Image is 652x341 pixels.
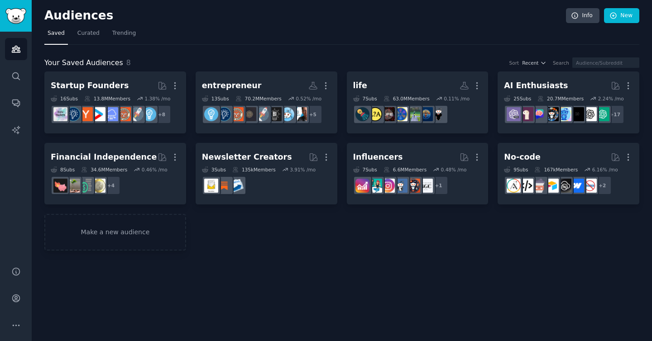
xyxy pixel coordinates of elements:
img: FinancialPlanning [79,179,93,193]
span: Curated [77,29,100,38]
img: ChatGPT [595,107,609,121]
a: Make a new audience [44,214,186,251]
div: 3 Sub s [202,166,226,173]
div: 3.91 % /mo [290,166,316,173]
img: nocodelowcode [532,179,546,193]
img: UKPersonalFinance [91,179,105,193]
div: Startup Founders [51,80,129,91]
div: 0.52 % /mo [296,95,321,102]
div: 0.11 % /mo [444,95,470,102]
div: 6.16 % /mo [592,166,618,173]
img: Entrepreneur [142,107,156,121]
div: No-code [504,152,541,163]
img: Emailmarketing [230,179,244,193]
img: sweatystartup [293,107,307,121]
img: MotivationAndMindset [419,107,433,121]
div: 20.7M Members [537,95,584,102]
img: LifeAdvice [368,107,382,121]
img: Instagram [393,179,407,193]
div: + 2 [593,176,612,195]
a: Startup Founders16Subs13.8MMembers1.38% /mo+8EntrepreneurstartupsEntrepreneurRideAlongSaaSstartup... [44,71,186,133]
img: startups [129,107,144,121]
img: indiehackers [53,107,67,121]
img: LifeProTips [393,107,407,121]
div: Sort [509,60,519,66]
div: 63.0M Members [384,95,430,102]
img: BeautyGuruChatter [419,179,433,193]
div: 9 Sub s [504,166,528,173]
a: Curated [74,26,103,45]
div: 34.6M Members [81,166,127,173]
img: careerguidance [431,107,446,121]
div: 0.46 % /mo [142,166,168,173]
img: NoCodeMovement [519,179,533,193]
img: fatFIRE [53,179,67,193]
div: + 1 [429,176,448,195]
img: startup [91,107,105,121]
a: New [604,8,639,24]
img: Business_Ideas [268,107,282,121]
img: ChatGPTPromptGenius [532,107,546,121]
img: Airtable [545,179,559,193]
div: 16 Sub s [51,95,78,102]
div: 167k Members [534,166,578,173]
div: + 4 [101,176,120,195]
img: LocalLLaMA [519,107,533,121]
div: 2.24 % /mo [598,95,624,102]
a: Trending [109,26,139,45]
img: ArtificialInteligence [570,107,584,121]
img: findapath [406,107,420,121]
img: IndianEntrepreneur [242,107,256,121]
div: 0.48 % /mo [441,166,467,173]
span: Recent [522,60,538,66]
a: AI Enthusiasts25Subs20.7MMembers2.24% /mo+17ChatGPTOpenAIArtificialInteligenceartificialaiArtChat... [498,71,639,133]
span: Saved [48,29,65,38]
h2: Audiences [44,9,566,23]
img: EntrepreneurRideAlong [230,107,244,121]
img: Entrepreneurship [66,107,80,121]
img: ycombinator [79,107,93,121]
div: 7 Sub s [353,166,377,173]
img: SaaS [104,107,118,121]
div: Search [553,60,569,66]
img: GummySearch logo [5,8,26,24]
div: 25 Sub s [504,95,531,102]
img: Showerthoughts [355,107,369,121]
div: + 5 [303,105,322,124]
div: Financial Independence [51,152,157,163]
img: webflow [570,179,584,193]
img: Adalo [507,179,521,193]
a: entrepreneur13Subs70.2MMembers0.52% /mo+5sweatystartupAskRedditBusiness_IdeasstartupsIndianEntrep... [196,71,337,133]
div: + 17 [605,105,624,124]
img: Fire [66,179,80,193]
img: Substack [217,179,231,193]
img: startups [255,107,269,121]
img: influencermarketing [368,179,382,193]
div: 70.2M Members [235,95,282,102]
img: OpenAI [583,107,597,121]
div: 135k Members [232,166,276,173]
a: Financial Independence8Subs34.6MMembers0.46% /mo+4UKPersonalFinanceFinancialPlanningFirefatFIRE [44,143,186,205]
div: life [353,80,367,91]
span: Trending [112,29,136,38]
div: 8 Sub s [51,166,75,173]
img: ChatGPTPro [507,107,521,121]
a: No-code9Subs167kMembers6.16% /mo+2nocodewebflowNoCodeSaaSAirtablenocodelowcodeNoCodeMovementAdalo [498,143,639,205]
img: Entrepreneurship [217,107,231,121]
div: 1.38 % /mo [144,95,170,102]
div: 13 Sub s [202,95,229,102]
img: Entrepreneur [204,107,218,121]
span: 8 [126,58,131,67]
img: Life [381,107,395,121]
div: 7 Sub s [353,95,377,102]
img: nocode [583,179,597,193]
a: Newsletter Creators3Subs135kMembers3.91% /moEmailmarketingSubstackNewsletters [196,143,337,205]
a: Info [566,8,599,24]
img: NoCodeSaaS [557,179,571,193]
span: Your Saved Audiences [44,57,123,69]
div: AI Enthusiasts [504,80,568,91]
img: AskReddit [280,107,294,121]
img: socialmedia [406,179,420,193]
img: InstagramGrowthTips [355,179,369,193]
div: Influencers [353,152,403,163]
